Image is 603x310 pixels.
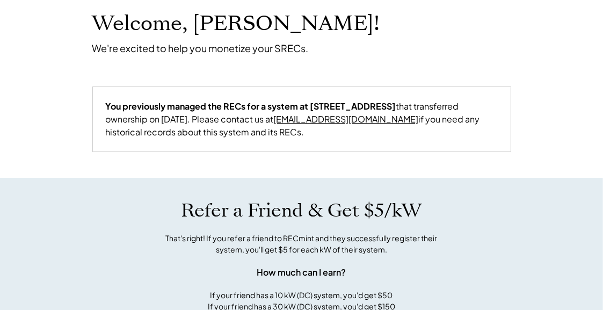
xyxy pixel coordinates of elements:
[257,266,346,279] div: How much can I earn?
[92,42,309,54] div: We're excited to help you monetize your SRECs.
[92,11,380,37] h1: Welcome, [PERSON_NAME]!
[181,199,422,222] h1: Refer a Friend & Get $5/kW
[274,113,419,125] a: [EMAIL_ADDRESS][DOMAIN_NAME]
[154,233,449,255] div: That's right! If you refer a friend to RECmint and they successfully register their system, you'l...
[106,100,396,112] strong: You previously managed the RECs for a system at [STREET_ADDRESS]
[106,100,498,139] div: that transferred ownership on [DATE]. Please contact us at if you need any historical records abo...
